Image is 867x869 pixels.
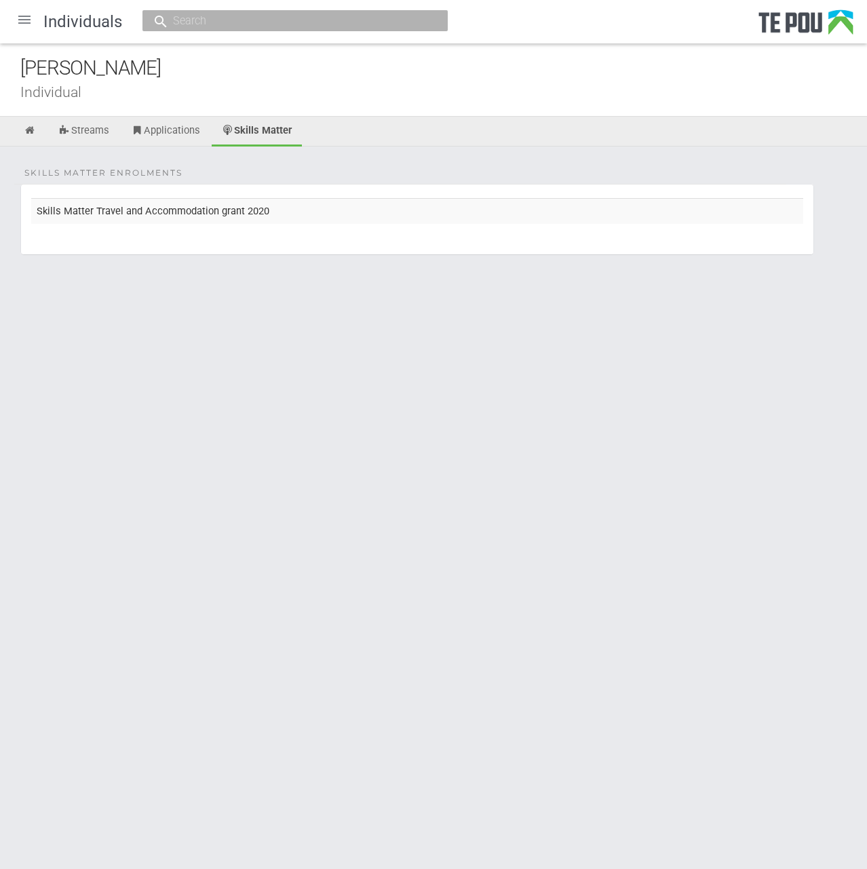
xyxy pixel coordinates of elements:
a: Streams [48,117,119,147]
a: Applications [121,117,210,147]
div: [PERSON_NAME] [20,54,867,83]
a: Skills Matter [212,117,303,147]
div: Individual [20,85,867,99]
td: Skills Matter Travel and Accommodation grant 2020 [31,198,803,223]
span: Skills Matter enrolments [24,167,182,179]
input: Search [169,14,408,28]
